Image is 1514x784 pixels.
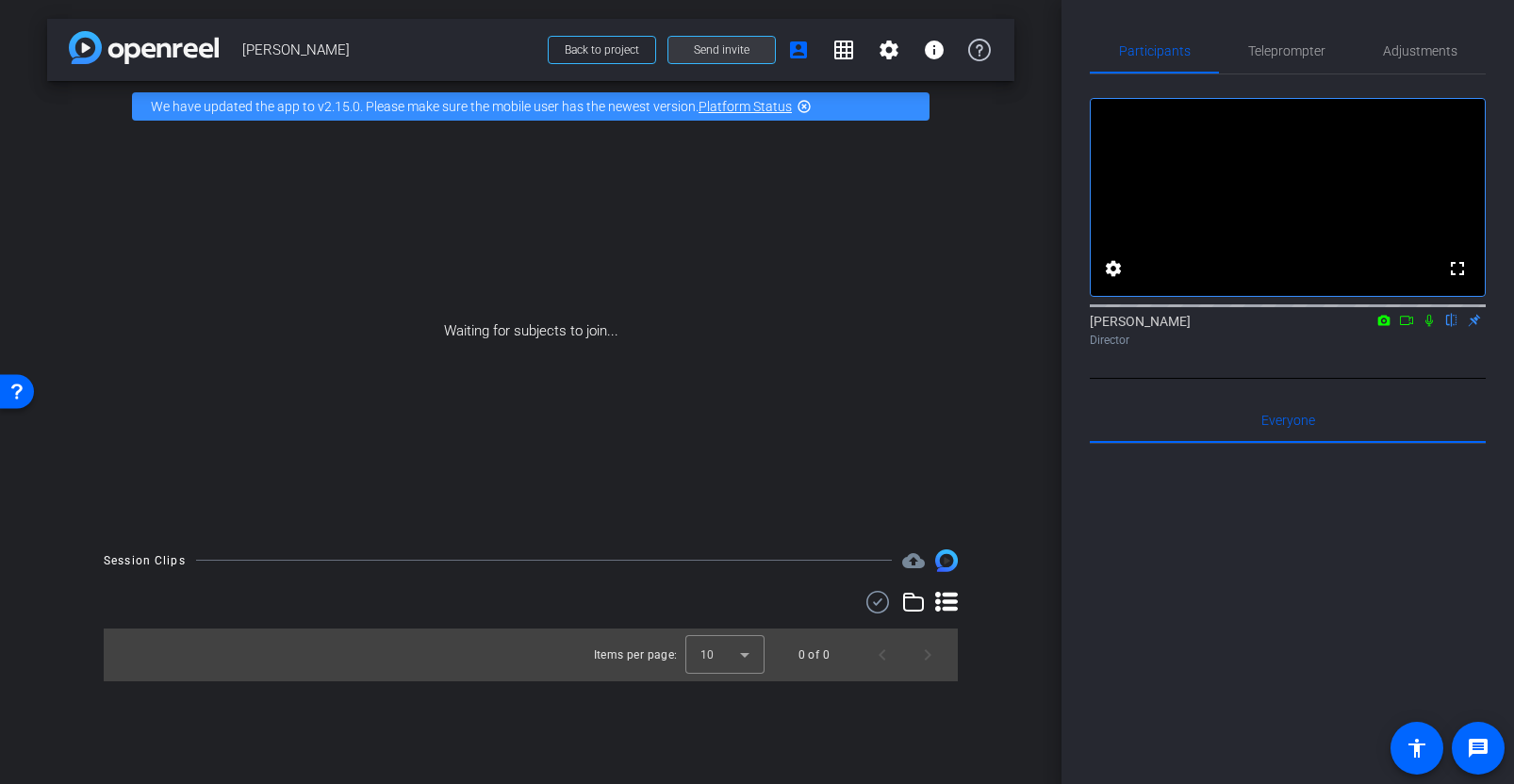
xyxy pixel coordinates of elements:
mat-icon: info [923,39,946,61]
mat-icon: accessibility [1406,737,1428,759]
mat-icon: message [1467,737,1489,759]
button: Back to project [548,36,656,64]
div: Items per page: [594,645,678,664]
span: Everyone [1261,414,1315,427]
div: Waiting for subjects to join... [47,132,1014,531]
mat-icon: cloud_upload [902,549,925,572]
span: Back to project [565,43,639,57]
mat-icon: highlight_off [797,99,812,114]
img: app-logo [69,31,219,64]
mat-icon: grid_on [832,39,855,61]
mat-icon: fullscreen [1446,257,1469,280]
div: 0 of 0 [798,645,830,664]
mat-icon: flip [1440,311,1463,328]
button: Previous page [860,632,905,678]
mat-icon: settings [878,39,900,61]
div: [PERSON_NAME] [1090,312,1486,349]
img: Session clips [935,549,958,572]
div: Director [1090,332,1486,349]
mat-icon: settings [1102,257,1125,280]
div: We have updated the app to v2.15.0. Please make sure the mobile user has the newest version. [132,92,930,121]
span: Teleprompter [1248,44,1325,57]
button: Next page [905,632,950,678]
span: Destinations for your clips [902,549,925,572]
span: Adjustments [1383,44,1457,57]
span: Send invite [694,42,749,57]
span: Participants [1119,44,1191,57]
mat-icon: account_box [787,39,810,61]
a: Platform Status [699,99,792,114]
button: Send invite [667,36,776,64]
div: Session Clips [104,551,186,570]
span: [PERSON_NAME] [242,31,536,69]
